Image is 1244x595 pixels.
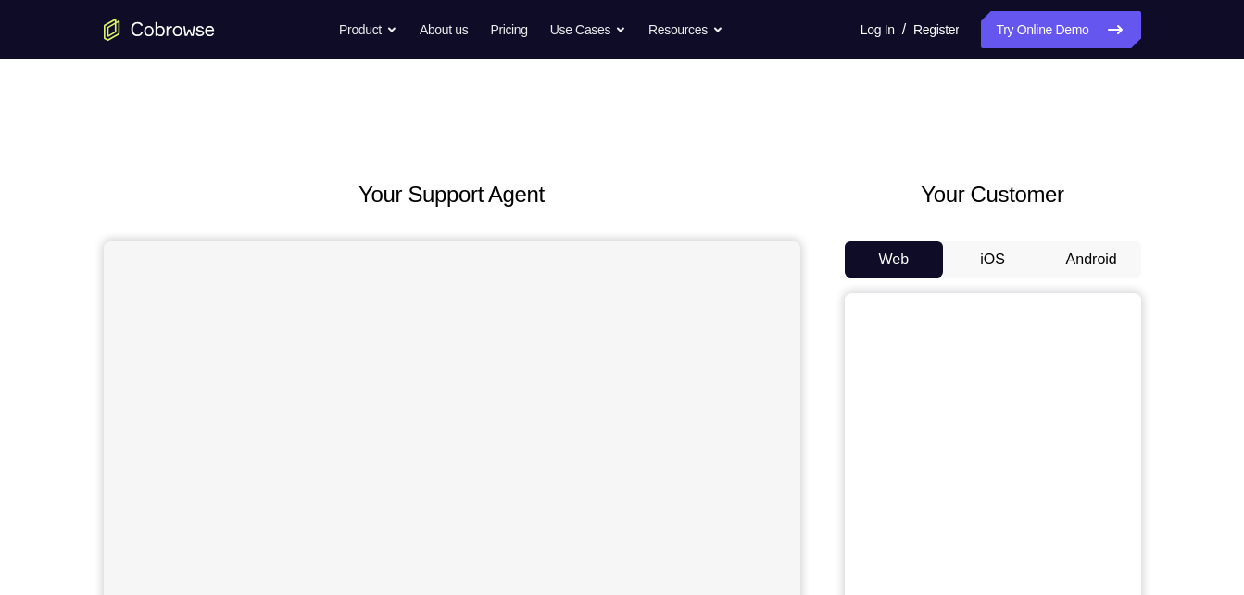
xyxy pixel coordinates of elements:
[981,11,1140,48] a: Try Online Demo
[550,11,626,48] button: Use Cases
[104,178,800,211] h2: Your Support Agent
[845,178,1141,211] h2: Your Customer
[902,19,906,41] span: /
[913,11,959,48] a: Register
[490,11,527,48] a: Pricing
[1042,241,1141,278] button: Android
[845,241,944,278] button: Web
[339,11,397,48] button: Product
[420,11,468,48] a: About us
[861,11,895,48] a: Log In
[943,241,1042,278] button: iOS
[104,19,215,41] a: Go to the home page
[648,11,723,48] button: Resources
